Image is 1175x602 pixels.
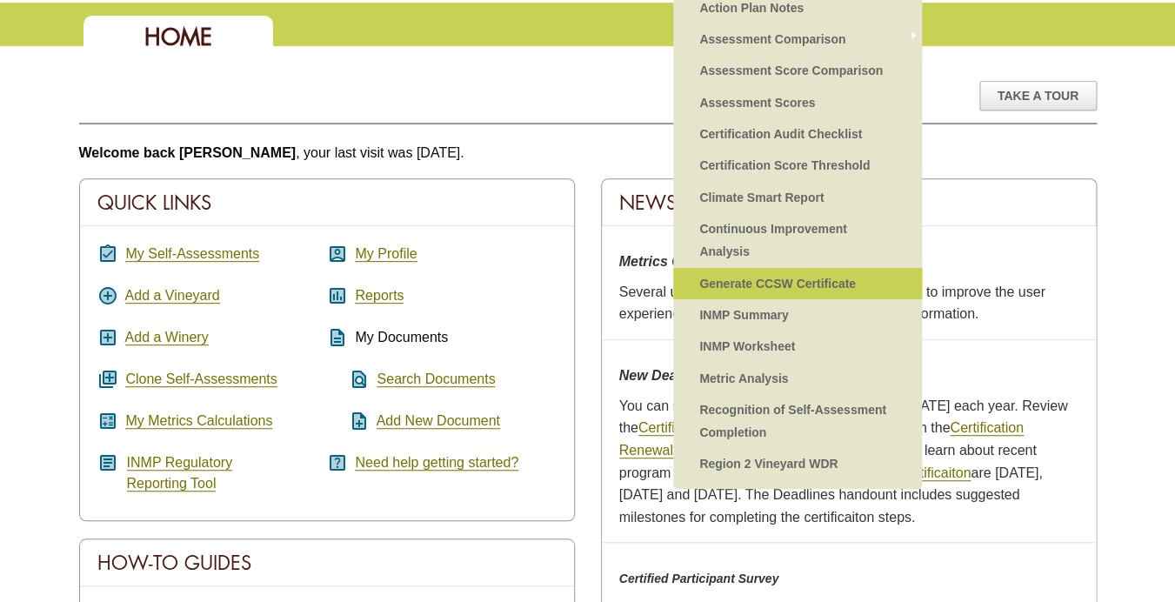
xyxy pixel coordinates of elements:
a: INMP Summary [691,299,905,331]
a: Region 2 Vineyard WDR [691,448,905,479]
a: My Profile [355,246,417,262]
a: Add a Vineyard [125,288,220,304]
a: My Self-Assessments [125,246,259,262]
a: My Metrics Calculations [125,413,272,429]
a: Need help getting started? [355,455,518,471]
a: Assessment Comparison [691,23,905,55]
span: » [909,30,918,48]
a: Certification Renewal Webinar [619,420,1024,458]
a: Search Documents [377,371,495,387]
i: add_circle [97,285,118,306]
i: find_in_page [327,369,370,390]
span: My Documents [355,330,448,344]
a: Recognition of Self-Assessment Completion [691,394,905,449]
span: Several updates were made to the metrics center to improve the user experience and remove under-u... [619,284,1045,322]
a: Climate Smart Report [691,182,905,213]
i: help_center [327,452,348,473]
i: calculate [97,411,118,431]
i: queue [97,369,118,390]
a: Clone Self-Assessments [125,371,277,387]
strong: New Deadlines [619,368,718,383]
i: assignment_turned_in [97,244,118,264]
a: Reports [355,288,404,304]
div: How-To Guides [80,539,574,586]
p: , your last visit was [DATE]. [79,142,1097,164]
i: assessment [327,285,348,306]
a: Certification Audit Checklist [691,118,905,150]
a: Metric Analysis [691,363,905,394]
a: Assessment Scores [691,87,905,118]
strong: Metrics Center Updates [619,254,775,269]
div: Quick Links [80,179,574,226]
i: description [327,327,348,348]
a: Continuous Improvement Analysis [691,213,905,268]
div: Take A Tour [979,81,1097,110]
div: News [602,179,1096,226]
a: Add New Document [377,413,500,429]
a: Certification Renewal Steps [638,420,810,436]
p: You can start the Self-Assessment as early as [DATE] each year. Review the handout and watch the ... [619,395,1078,529]
a: Generate CCSW Certificate [691,268,905,299]
a: INMP RegulatoryReporting Tool [127,455,233,492]
a: Assessment Score Comparison [691,55,905,86]
a: Certification Score Threshold [691,150,905,181]
em: Certified Participant Survey [619,572,779,585]
i: account_box [327,244,348,264]
a: INMP Worksheet [691,331,905,362]
i: note_add [327,411,370,431]
i: add_box [97,327,118,348]
span: Home [144,22,212,52]
b: Welcome back [PERSON_NAME] [79,145,297,160]
a: Add a Winery [125,330,209,345]
i: article [97,452,118,473]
